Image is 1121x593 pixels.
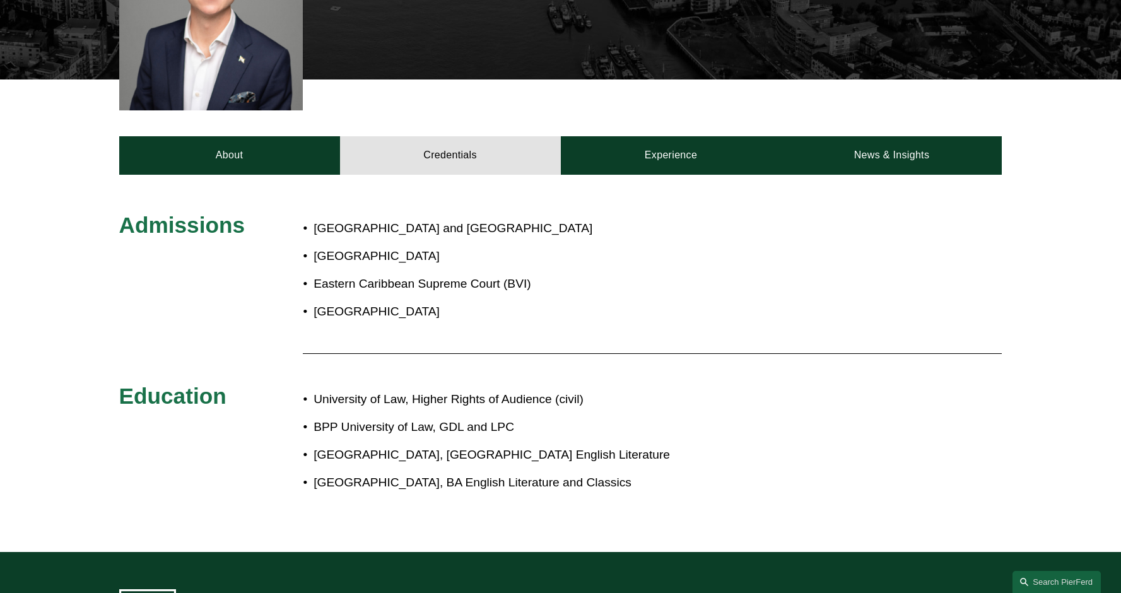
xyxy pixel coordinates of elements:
[340,136,561,174] a: Credentials
[314,416,891,438] p: BPP University of Law, GDL and LPC
[781,136,1002,174] a: News & Insights
[314,301,634,323] p: [GEOGRAPHIC_DATA]
[314,444,891,466] p: [GEOGRAPHIC_DATA], [GEOGRAPHIC_DATA] English Literature
[1012,571,1101,593] a: Search this site
[314,472,891,494] p: [GEOGRAPHIC_DATA], BA English Literature and Classics
[314,218,634,240] p: [GEOGRAPHIC_DATA] and [GEOGRAPHIC_DATA]
[314,273,634,295] p: Eastern Caribbean Supreme Court (BVI)
[314,389,891,411] p: University of Law, Higher Rights of Audience (civil)
[119,384,226,408] span: Education
[314,245,634,267] p: [GEOGRAPHIC_DATA]
[119,213,245,237] span: Admissions
[119,136,340,174] a: About
[561,136,782,174] a: Experience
